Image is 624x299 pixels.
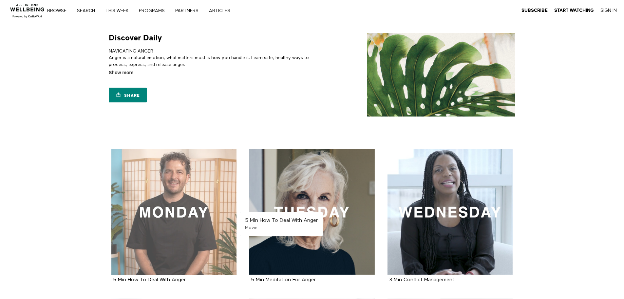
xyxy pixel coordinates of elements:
span: Show more [109,69,133,76]
a: Start Watching [554,8,594,13]
nav: Primary [52,7,244,14]
a: Share [109,88,147,102]
a: PARTNERS [173,9,205,13]
a: Browse [45,9,73,13]
a: Search [75,9,102,13]
a: 5 Min How To Deal With Anger [113,277,186,282]
h1: Discover Daily [109,33,162,43]
a: THIS WEEK [103,9,135,13]
a: Subscribe [521,8,548,13]
a: 5 Min How To Deal With Anger [111,149,237,275]
a: 5 Min Meditation For Anger [249,149,375,275]
span: Movie [245,225,257,230]
a: 3 Min Conflict Management [389,277,454,282]
strong: 5 Min How To Deal With Anger [245,218,318,223]
p: NAVIGATING ANGER Anger is a natural emotion, what matters most is how you handle it. Learn safe, ... [109,48,310,68]
img: Discover Daily [367,33,515,117]
a: Sign In [600,8,617,13]
a: 5 Min Meditation For Anger [251,277,316,282]
a: ARTICLES [207,9,237,13]
a: PROGRAMS [137,9,172,13]
a: 3 Min Conflict Management [388,149,513,275]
